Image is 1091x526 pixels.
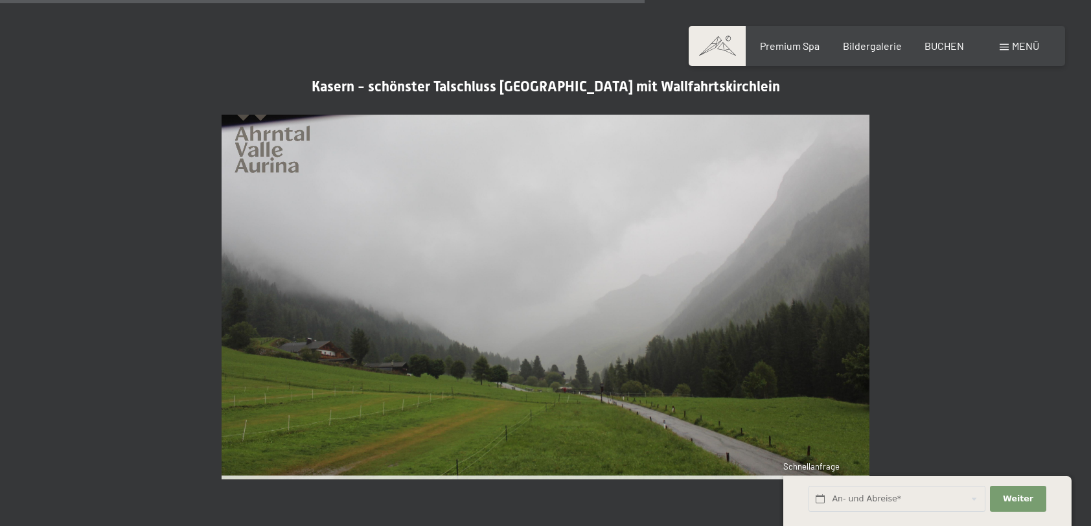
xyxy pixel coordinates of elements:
span: Weiter [1003,493,1033,505]
span: Menü [1012,40,1039,52]
a: BUCHEN [924,40,964,52]
button: Weiter [990,486,1046,512]
img: Kasern - schönster Talschluss Südtirols mit Wallfahrtskirchlein [222,115,869,479]
span: Kasern - schönster Talschluss [GEOGRAPHIC_DATA] mit Wallfahrtskirchlein [312,78,780,95]
a: Bildergalerie [843,40,902,52]
span: Schnellanfrage [783,461,840,472]
a: Premium Spa [760,40,820,52]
